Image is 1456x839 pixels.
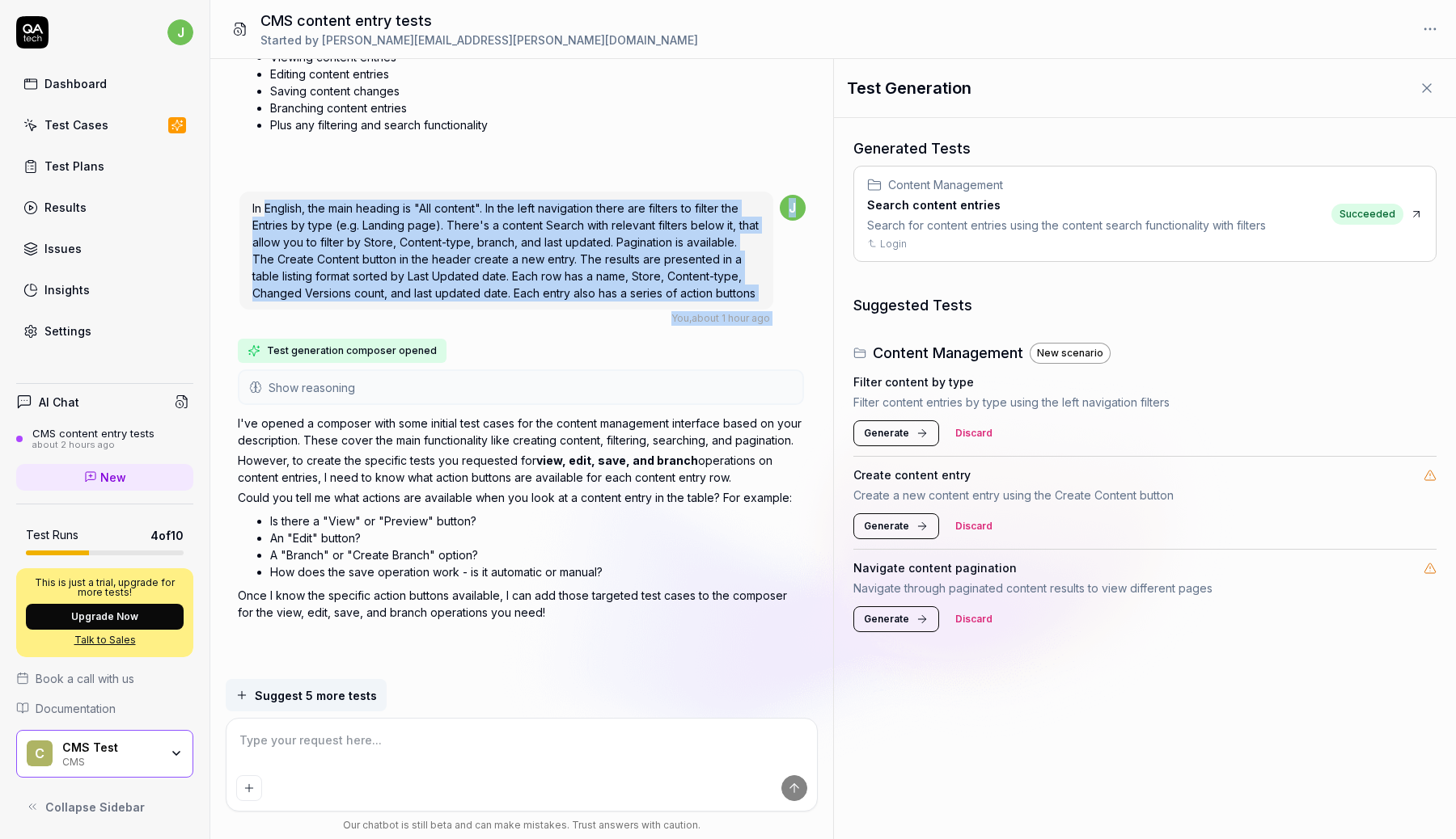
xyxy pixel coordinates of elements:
h4: Filter content by type [853,373,974,390]
strong: view, edit, save, and branch [536,453,698,467]
button: Generate [853,513,939,539]
span: 4 of 10 [150,527,184,544]
button: Generate [853,606,939,632]
a: New [16,464,193,491]
li: How does the save operation work - is it automatic or manual? [270,563,804,580]
a: Issues [16,233,193,264]
p: Navigate through paginated content results to view different pages [853,580,1437,597]
button: j [167,16,193,48]
a: Documentation [16,700,193,717]
div: Issues [44,240,82,257]
div: CMS content entry tests [32,427,154,440]
button: Suggest 5 more tests [226,679,387,711]
h4: Navigate content pagination [853,559,1017,576]
span: Content Management [888,176,1003,193]
li: Is there a "View" or "Preview" button? [270,512,804,529]
div: Test Plans [44,158,104,175]
span: Collapse Sidebar [45,799,145,816]
h1: Test Generation [847,76,971,100]
button: CCMS TestCMS [16,730,193,778]
button: Discard [946,606,1002,632]
button: Add attachment [236,775,262,801]
span: Generate [864,519,909,533]
li: Editing content entries [270,65,804,82]
a: Talk to Sales [26,633,184,647]
div: Test Cases [44,116,108,133]
span: Suggest 5 more tests [255,687,377,704]
a: Login [880,237,907,251]
span: Documentation [36,700,116,717]
p: Could you tell me what actions are available when you look at a content entry in the table? For e... [238,489,804,506]
li: Plus any filtering and search functionality [270,116,804,133]
button: Test generation composer opened [238,339,447,363]
span: New [100,469,126,486]
li: An "Edit" button? [270,529,804,546]
p: However, to create the specific tests you requested for operations on content entries, I need to ... [238,452,804,486]
div: New scenario [1030,343,1111,364]
h3: Content Management [873,342,1023,364]
button: Generate [853,420,939,446]
button: Upgrade Now [26,604,184,630]
li: A "Branch" or "Create Branch" option? [270,546,804,563]
span: j [780,195,806,221]
span: Test generation composer opened [267,344,437,358]
div: Dashboard [44,75,107,92]
span: j [167,19,193,45]
div: Settings [44,323,91,339]
div: CMS [62,754,159,767]
span: In English, the main heading is "All content". In the left navigation there are filters to filter... [252,201,759,300]
button: Collapse Sidebar [16,791,193,823]
h1: CMS content entry tests [260,10,698,32]
span: Book a call with us [36,670,134,687]
span: [PERSON_NAME][EMAIL_ADDRESS][PERSON_NAME][DOMAIN_NAME] [322,33,698,47]
span: Show reasoning [269,379,355,396]
h3: Generated Tests [853,137,1437,159]
p: I've opened a composer with some initial test cases for the content management interface based on... [238,415,804,449]
div: about 2 hours ago [32,440,154,451]
div: Our chatbot is still beta and can make mistakes. Trust answers with caution. [226,818,818,833]
span: C [27,740,53,766]
span: Succeeded [1331,204,1403,225]
h3: Search content entries [867,196,1266,213]
div: CMS Test [62,740,159,755]
button: Show reasoning [239,371,802,403]
div: Results [44,199,87,216]
span: Generate [864,612,909,626]
li: Saving content changes [270,82,804,99]
a: CMS content entry testsabout 2 hours ago [16,427,193,451]
div: Search for content entries using the content search functionality with filters [867,217,1266,234]
p: Once I know the specific action buttons available, I can add those targeted test cases to the com... [238,587,804,621]
a: Test Cases [16,109,193,141]
p: Filter content entries by type using the left navigation filters [853,394,1437,411]
button: Discard [946,513,1002,539]
p: Create a new content entry using the Create Content button [853,487,1437,504]
a: Content ManagementSearch content entriesSearch for content entries using the content search funct... [853,166,1437,262]
a: Test Plans [16,150,193,182]
div: , about 1 hour ago [671,311,770,326]
p: This is just a trial, upgrade for more tests! [26,578,184,597]
h5: Test Runs [26,528,78,542]
button: Discard [946,420,1002,446]
span: Generate [864,426,909,441]
h4: Create content entry [853,466,971,483]
a: Results [16,192,193,223]
div: Started by [260,32,698,48]
h3: Suggested Tests [853,294,1437,316]
div: Insights [44,281,90,298]
li: Branching content entries [270,99,804,116]
a: Dashboard [16,68,193,99]
h4: AI Chat [39,394,79,411]
a: Insights [16,274,193,306]
a: Settings [16,315,193,347]
a: Book a call with us [16,670,193,687]
span: You [671,312,689,324]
